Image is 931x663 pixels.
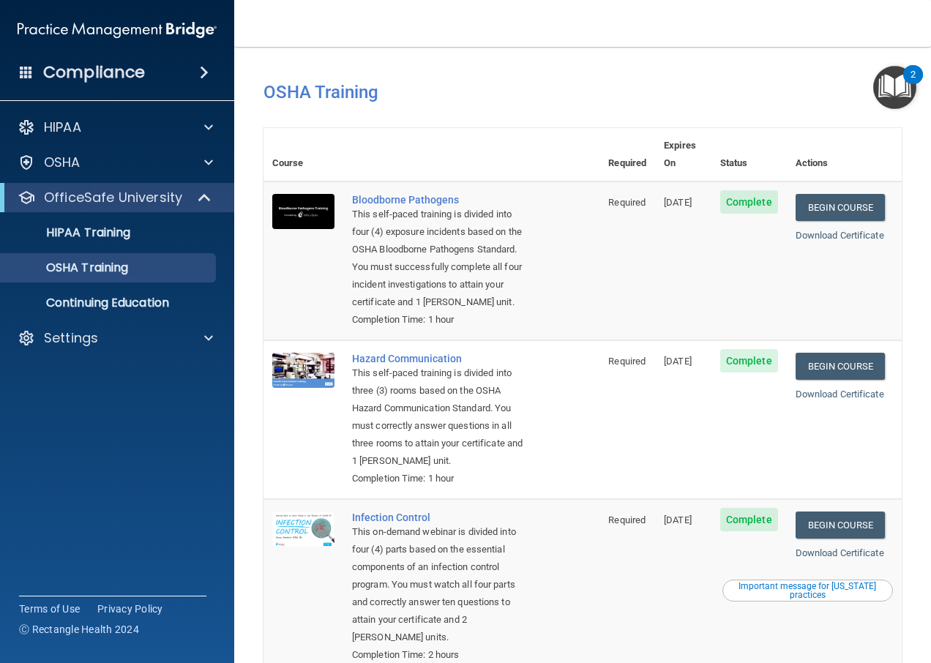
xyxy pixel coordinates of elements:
a: Infection Control [352,512,526,523]
div: 2 [911,75,916,94]
span: [DATE] [664,356,692,367]
span: Complete [720,508,778,531]
a: Terms of Use [19,602,80,616]
p: HIPAA Training [10,225,130,240]
a: Begin Course [796,353,885,380]
p: OSHA Training [10,261,128,275]
a: Download Certificate [796,547,884,558]
p: Settings [44,329,98,347]
button: Open Resource Center, 2 new notifications [873,66,916,109]
div: Important message for [US_STATE] practices [725,582,891,599]
a: Privacy Policy [97,602,163,616]
div: Completion Time: 1 hour [352,470,526,487]
th: Status [711,128,787,181]
div: This self-paced training is divided into four (4) exposure incidents based on the OSHA Bloodborne... [352,206,526,311]
span: Required [608,356,646,367]
a: Begin Course [796,512,885,539]
th: Actions [787,128,902,181]
a: Download Certificate [796,389,884,400]
span: Complete [720,190,778,214]
span: Required [608,197,646,208]
a: OfficeSafe University [18,189,212,206]
img: PMB logo [18,15,217,45]
th: Course [263,128,343,181]
span: [DATE] [664,197,692,208]
th: Expires On [655,128,711,181]
span: Ⓒ Rectangle Health 2024 [19,622,139,637]
h4: Compliance [43,62,145,83]
p: OSHA [44,154,81,171]
p: HIPAA [44,119,81,136]
span: Required [608,514,646,525]
a: Bloodborne Pathogens [352,194,526,206]
div: Completion Time: 1 hour [352,311,526,329]
a: OSHA [18,154,213,171]
a: Hazard Communication [352,353,526,364]
div: This self-paced training is divided into three (3) rooms based on the OSHA Hazard Communication S... [352,364,526,470]
span: [DATE] [664,514,692,525]
p: Continuing Education [10,296,209,310]
a: Begin Course [796,194,885,221]
th: Required [599,128,655,181]
a: HIPAA [18,119,213,136]
h4: OSHA Training [263,82,902,102]
div: This on-demand webinar is divided into four (4) parts based on the essential components of an inf... [352,523,526,646]
a: Settings [18,329,213,347]
p: OfficeSafe University [44,189,182,206]
button: Read this if you are a dental practitioner in the state of CA [722,580,893,602]
span: Complete [720,349,778,372]
a: Download Certificate [796,230,884,241]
